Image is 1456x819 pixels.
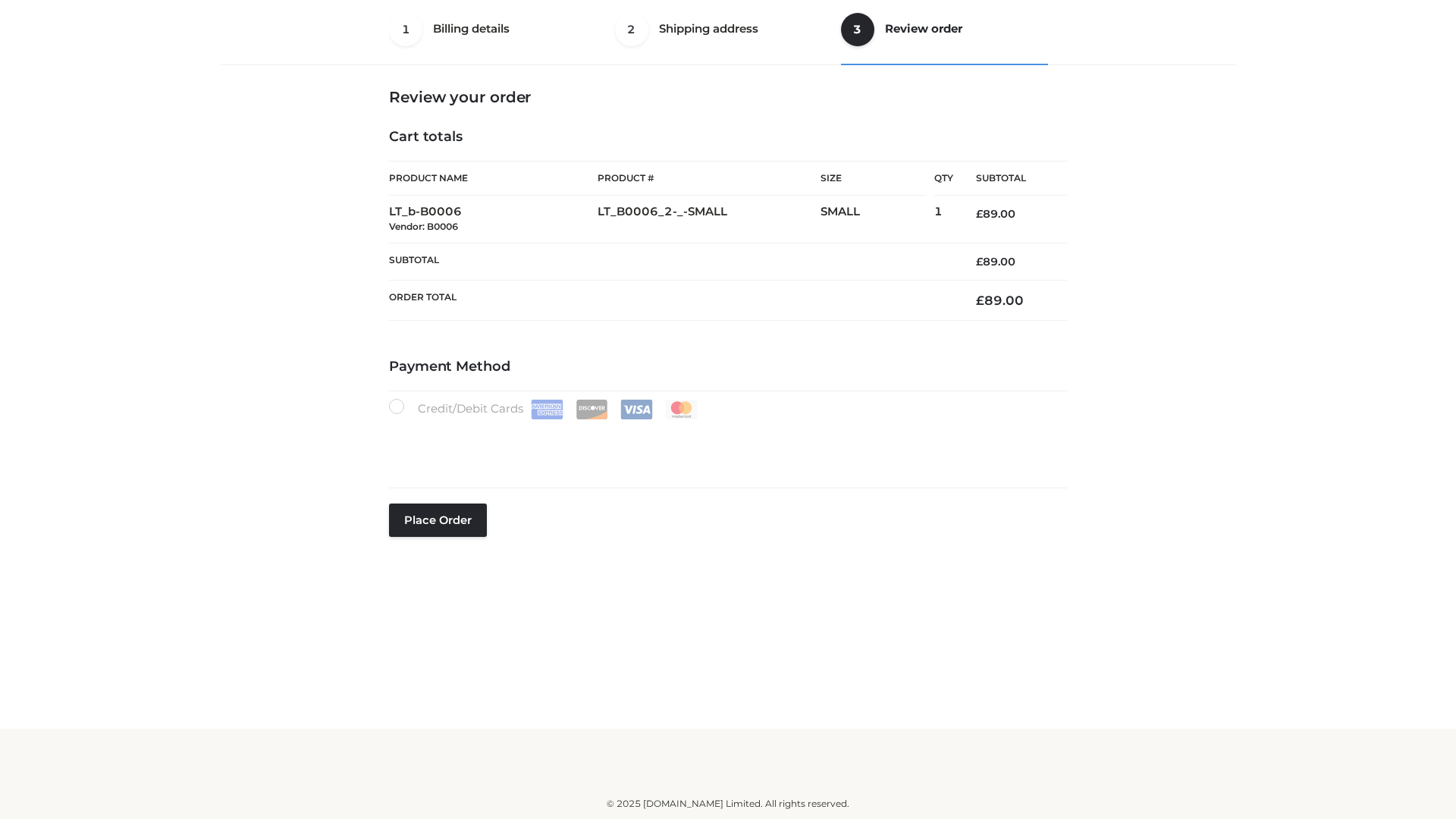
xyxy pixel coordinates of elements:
h4: Cart totals [389,129,1067,146]
bdi: 89.00 [976,255,1015,268]
h4: Payment Method [389,359,1067,375]
small: Vendor: B0006 [389,221,458,232]
th: Size [821,162,927,196]
th: Product Name [389,161,598,196]
td: LT_B0006_2-_-SMALL [598,196,821,243]
img: Mastercard [665,400,698,419]
iframe: Secure payment input frame [386,416,1064,472]
bdi: 89.00 [976,293,1024,308]
th: Product # [598,161,821,196]
div: © 2025 [DOMAIN_NAME] Limited. All rights reserved. [225,796,1231,811]
img: Discover [576,400,608,419]
img: Amex [531,400,563,419]
td: SMALL [821,196,934,243]
th: Subtotal [953,162,1067,196]
th: Order Total [389,281,953,321]
label: Credit/Debit Cards [389,399,699,419]
img: Visa [620,400,653,419]
th: Subtotal [389,243,953,280]
td: LT_b-B0006 [389,196,598,243]
td: 1 [934,196,953,243]
span: £ [976,255,983,268]
bdi: 89.00 [976,207,1015,221]
span: £ [976,207,983,221]
h3: Review your order [389,88,1067,106]
button: Place order [389,504,487,537]
th: Qty [934,161,953,196]
span: £ [976,293,984,308]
